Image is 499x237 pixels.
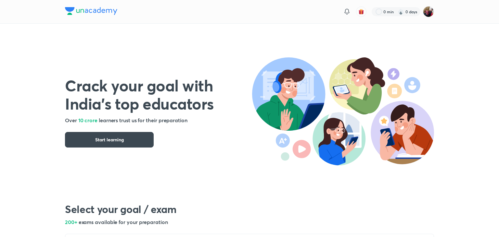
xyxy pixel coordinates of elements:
[252,57,434,165] img: header
[79,219,168,225] span: exams available for your preparation
[65,76,252,113] h1: Crack your goal with India’s top educators
[65,7,117,17] a: Company Logo
[398,8,404,15] img: streak
[65,7,117,15] img: Company Logo
[78,117,97,124] span: 10 crore
[423,6,434,17] img: Ayush Raj
[65,203,434,216] h2: Select your goal / exam
[65,116,252,124] h5: Over learners trust us for their preparation
[356,6,366,17] button: avatar
[65,218,434,226] h5: 200+
[358,9,364,15] img: avatar
[95,136,124,143] span: Start learning
[65,132,154,148] button: Start learning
